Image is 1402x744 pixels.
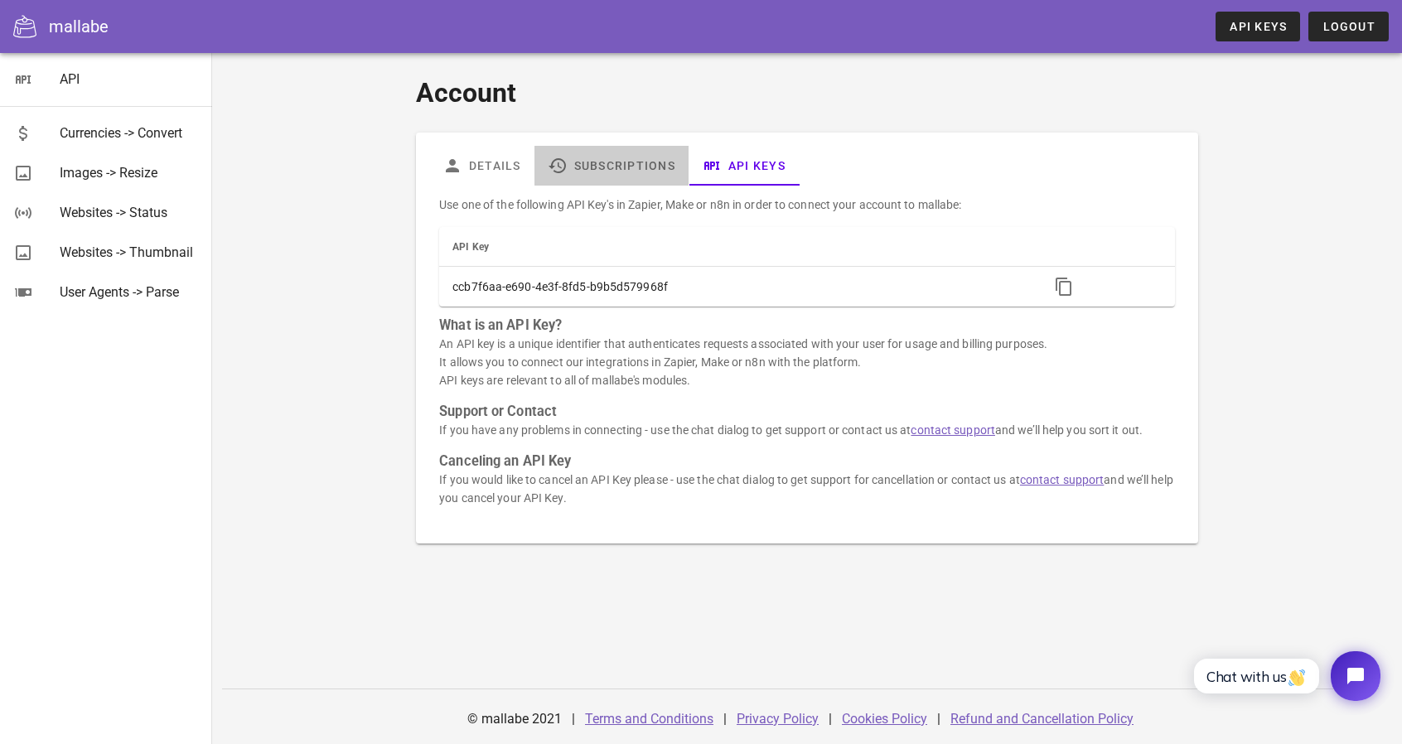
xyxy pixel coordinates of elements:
p: An API key is a unique identifier that authenticates requests associated with your user for usage... [439,335,1174,389]
button: Logout [1308,12,1389,41]
div: Websites -> Status [60,205,199,220]
span: API Key [452,241,489,253]
a: Privacy Policy [737,711,819,727]
span: API Keys [1229,20,1287,33]
div: © mallabe 2021 [457,699,572,739]
h3: Support or Contact [439,403,1174,421]
div: | [572,699,575,739]
th: API Key: Not sorted. Activate to sort ascending. [439,227,1036,267]
a: contact support [911,423,995,437]
a: Details [429,146,534,186]
div: Currencies -> Convert [60,125,199,141]
h3: What is an API Key? [439,316,1174,335]
a: contact support [1020,473,1105,486]
div: Websites -> Thumbnail [60,244,199,260]
div: API [60,71,199,87]
h1: Account [416,73,1197,113]
div: mallabe [49,14,109,39]
div: | [829,699,832,739]
div: | [937,699,940,739]
td: ccb7f6aa-e690-4e3f-8fd5-b9b5d579968f [439,267,1036,307]
h3: Canceling an API Key [439,452,1174,471]
div: User Agents -> Parse [60,284,199,300]
a: Subscriptions [534,146,689,186]
div: | [723,699,727,739]
p: If you would like to cancel an API Key please - use the chat dialog to get support for cancellati... [439,471,1174,507]
span: Logout [1322,20,1375,33]
a: API Keys [689,146,799,186]
a: API Keys [1216,12,1300,41]
a: Refund and Cancellation Policy [950,711,1134,727]
p: If you have any problems in connecting - use the chat dialog to get support or contact us at and ... [439,421,1174,439]
iframe: Tidio Chat [1176,637,1395,715]
p: Use one of the following API Key's in Zapier, Make or n8n in order to connect your account to mal... [439,196,1174,214]
div: Images -> Resize [60,165,199,181]
a: Terms and Conditions [585,711,713,727]
a: Cookies Policy [842,711,927,727]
